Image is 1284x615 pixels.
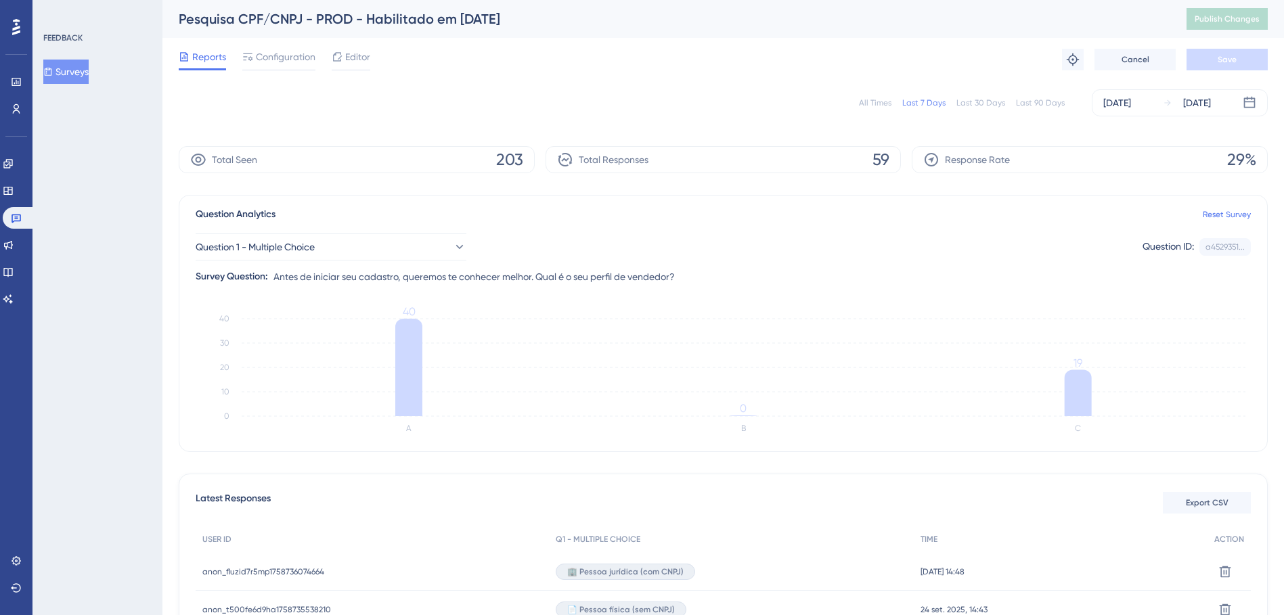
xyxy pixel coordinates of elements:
[556,534,640,545] span: Q1 - MULTIPLE CHOICE
[196,269,268,285] div: Survey Question:
[1075,424,1081,433] text: C
[579,152,648,168] span: Total Responses
[1195,14,1260,24] span: Publish Changes
[859,97,891,108] div: All Times
[1187,49,1268,70] button: Save
[902,97,946,108] div: Last 7 Days
[220,363,229,372] tspan: 20
[221,387,229,396] tspan: 10
[567,566,684,577] span: 🏢 Pessoa jurídica (com CNPJ)
[1203,209,1251,220] a: Reset Survey
[403,305,416,318] tspan: 40
[212,152,257,168] span: Total Seen
[179,9,1153,28] div: Pesquisa CPF/CNPJ - PROD - Habilitado em [DATE]
[1214,534,1244,545] span: ACTION
[1103,95,1131,111] div: [DATE]
[1163,492,1251,514] button: Export CSV
[921,604,988,615] span: 24 set. 2025, 14:43
[1122,54,1149,65] span: Cancel
[43,60,89,84] button: Surveys
[872,149,889,170] span: 59
[196,491,271,515] span: Latest Responses
[196,206,275,223] span: Question Analytics
[1186,497,1228,508] span: Export CSV
[956,97,1005,108] div: Last 30 Days
[1016,97,1065,108] div: Last 90 Days
[273,269,675,285] span: Antes de iniciar seu cadastro, queremos te conhecer melhor. Qual é o seu perfil de vendedor?
[1073,357,1082,369] tspan: 19
[567,604,675,615] span: 📄 Pessoa física (sem CNPJ)
[196,233,466,260] button: Question 1 - Multiple Choice
[219,314,229,323] tspan: 40
[1183,95,1211,111] div: [DATE]
[1143,238,1194,256] div: Question ID:
[1227,149,1256,170] span: 29%
[202,604,331,615] span: anon_t500fe6d9ha1758735538210
[43,32,83,43] div: FEEDBACK
[1205,242,1245,252] div: a4529351...
[1187,8,1268,30] button: Publish Changes
[196,239,315,255] span: Question 1 - Multiple Choice
[945,152,1010,168] span: Response Rate
[921,534,937,545] span: TIME
[220,338,229,348] tspan: 30
[1218,54,1237,65] span: Save
[921,566,965,577] span: [DATE] 14:48
[224,411,229,421] tspan: 0
[202,534,231,545] span: USER ID
[192,49,226,65] span: Reports
[496,149,523,170] span: 203
[202,566,324,577] span: anon_fluzid7r5mp1758736074664
[741,424,746,433] text: B
[345,49,370,65] span: Editor
[256,49,315,65] span: Configuration
[740,402,747,415] tspan: 0
[1094,49,1176,70] button: Cancel
[406,424,412,433] text: A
